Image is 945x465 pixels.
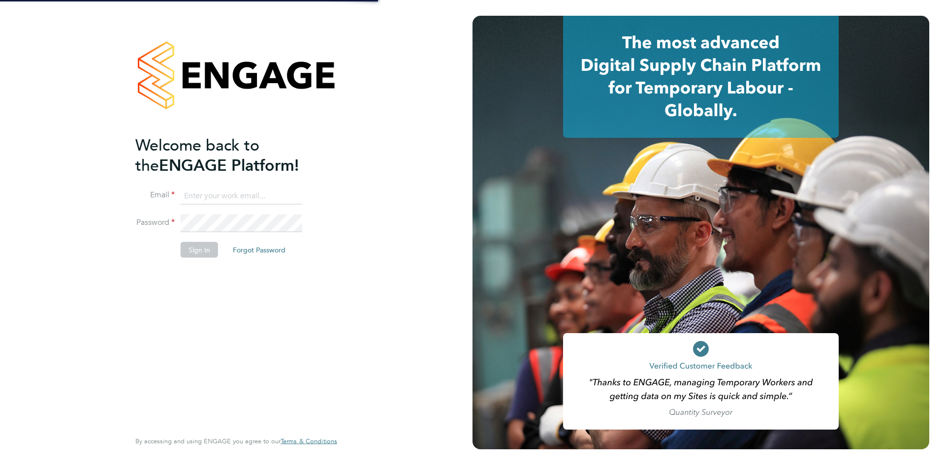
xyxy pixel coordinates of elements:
h2: ENGAGE Platform! [135,135,327,175]
label: Password [135,217,175,228]
span: By accessing and using ENGAGE you agree to our [135,437,337,445]
a: Terms & Conditions [281,437,337,445]
input: Enter your work email... [181,187,302,205]
span: Welcome back to the [135,135,259,175]
button: Forgot Password [225,242,293,258]
label: Email [135,190,175,200]
button: Sign In [181,242,218,258]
